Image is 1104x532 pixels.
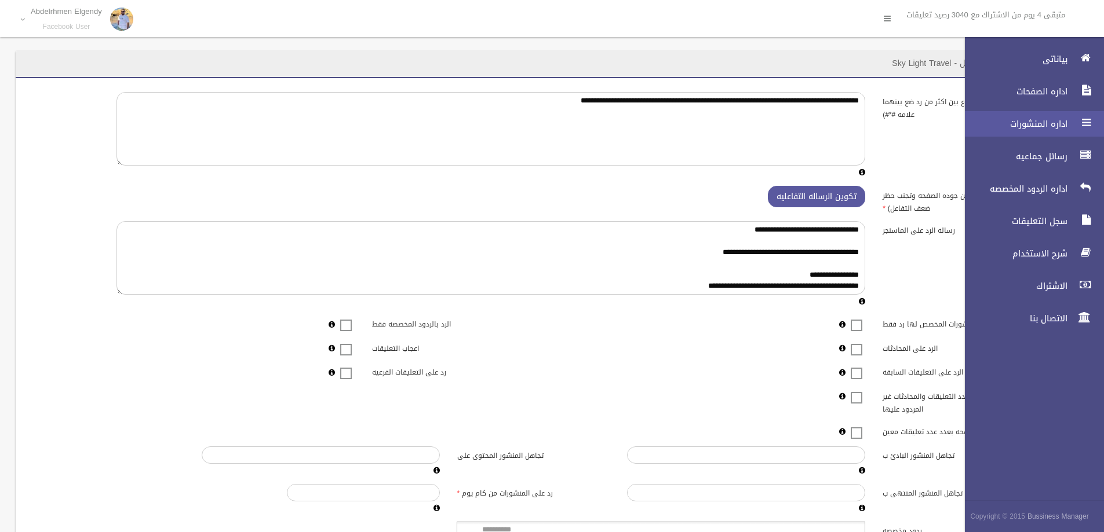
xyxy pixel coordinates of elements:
[955,118,1071,130] span: اداره المنشورات
[955,111,1104,137] a: اداره المنشورات
[955,208,1104,234] a: سجل التعليقات
[955,215,1071,227] span: سجل التعليقات
[955,313,1071,324] span: الاتصال بنا
[878,52,1051,75] header: اداره الصفحات / تعديل - Sky Light Travel
[955,53,1071,65] span: بياناتى
[874,484,1044,500] label: تجاهل المنشور المنتهى ب
[970,510,1025,523] span: Copyright © 2015
[874,387,1044,416] label: ارسال تقرير يومى بعدد التعليقات والمحادثات غير المردود عليها
[363,315,534,331] label: الرد بالردود المخصصه فقط
[955,79,1104,104] a: اداره الصفحات
[874,446,1044,463] label: تجاهل المنشور البادئ ب
[874,186,1044,215] label: رساله v (افضل لتحسين جوده الصفحه وتجنب حظر ضعف التفاعل)
[1028,510,1089,523] strong: Bussiness Manager
[955,144,1104,169] a: رسائل جماعيه
[874,363,1044,379] label: الرد على التعليقات السابقه
[363,339,534,355] label: اعجاب التعليقات
[955,273,1104,299] a: الاشتراك
[874,339,1044,355] label: الرد على المحادثات
[955,46,1104,72] a: بياناتى
[874,422,1044,438] label: ايقاف تفعيل الصفحه بعدد عدد تعليقات معين
[874,221,1044,237] label: رساله الرد على الماسنجر
[955,176,1104,201] a: اداره الردود المخصصه
[768,186,865,207] button: تكوين الرساله التفاعليه
[874,92,1044,121] label: الرد على التعليق (للتنوع بين اكثر من رد ضع بينهما علامه #*#)
[31,7,102,16] p: Abdelrhmen Elgendy
[955,241,1104,266] a: شرح الاستخدام
[955,248,1071,259] span: شرح الاستخدام
[449,484,619,500] label: رد على المنشورات من كام يوم
[955,86,1071,97] span: اداره الصفحات
[955,306,1104,331] a: الاتصال بنا
[363,363,534,379] label: رد على التعليقات الفرعيه
[31,23,102,31] small: Facebook User
[449,446,619,463] label: تجاهل المنشور المحتوى على
[955,151,1071,162] span: رسائل جماعيه
[955,183,1071,195] span: اداره الردود المخصصه
[874,315,1044,331] label: الرد على المنشورات المخصص لها رد فقط
[955,280,1071,292] span: الاشتراك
